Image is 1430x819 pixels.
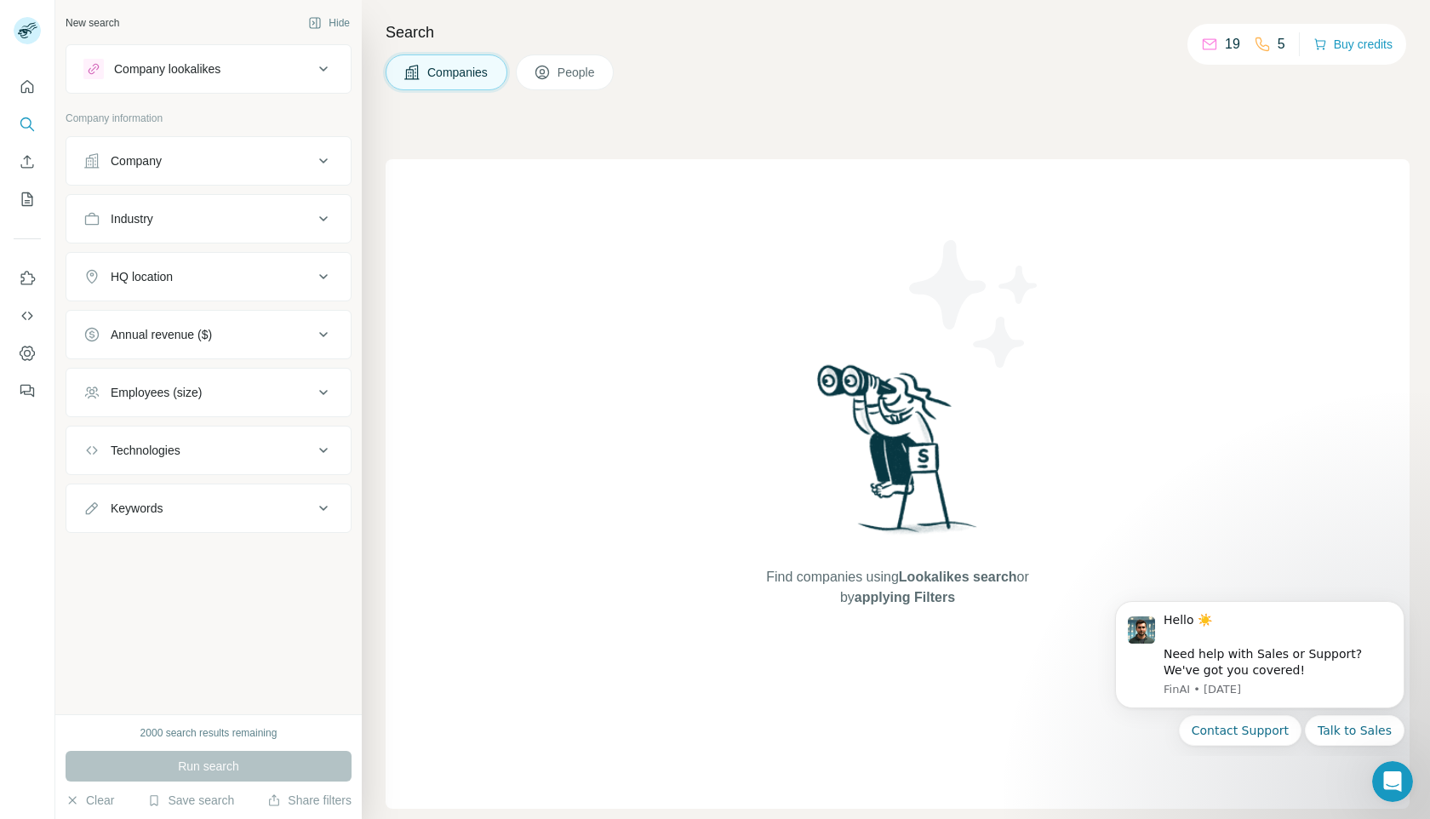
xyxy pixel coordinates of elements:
[898,227,1051,381] img: Surfe Illustration - Stars
[427,64,489,81] span: Companies
[14,301,41,331] button: Use Surfe API
[66,111,352,126] p: Company information
[1278,34,1285,54] p: 5
[111,442,180,459] div: Technologies
[14,72,41,102] button: Quick start
[267,792,352,809] button: Share filters
[66,488,351,529] button: Keywords
[66,198,351,239] button: Industry
[111,210,153,227] div: Industry
[66,15,119,31] div: New search
[558,64,597,81] span: People
[386,20,1410,44] h4: Search
[761,567,1033,608] span: Find companies using or by
[66,792,114,809] button: Clear
[111,384,202,401] div: Employees (size)
[114,60,220,77] div: Company lookalikes
[66,372,351,413] button: Employees (size)
[296,10,362,36] button: Hide
[66,256,351,297] button: HQ location
[14,146,41,177] button: Enrich CSV
[1372,761,1413,802] iframe: Intercom live chat
[140,725,277,741] div: 2000 search results remaining
[809,360,987,550] img: Surfe Illustration - Woman searching with binoculars
[147,792,234,809] button: Save search
[14,263,41,294] button: Use Surfe on LinkedIn
[14,109,41,140] button: Search
[111,268,173,285] div: HQ location
[66,49,351,89] button: Company lookalikes
[66,314,351,355] button: Annual revenue ($)
[111,152,162,169] div: Company
[66,430,351,471] button: Technologies
[1090,586,1430,756] iframe: Intercom notifications message
[14,184,41,215] button: My lists
[111,500,163,517] div: Keywords
[1225,34,1240,54] p: 19
[1313,32,1393,56] button: Buy credits
[855,590,955,604] span: applying Filters
[66,140,351,181] button: Company
[14,375,41,406] button: Feedback
[899,570,1017,584] span: Lookalikes search
[111,326,212,343] div: Annual revenue ($)
[14,338,41,369] button: Dashboard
